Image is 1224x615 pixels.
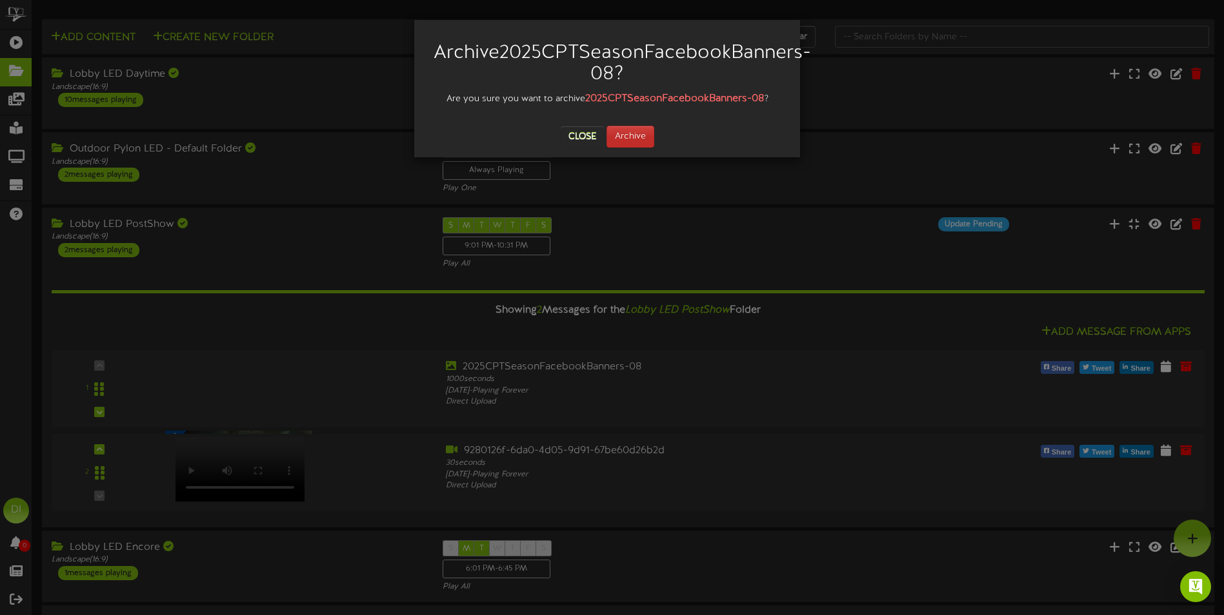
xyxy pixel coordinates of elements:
div: Open Intercom Messenger [1180,571,1211,602]
h2: Archive 2025CPTSeasonFacebookBanners-08 ? [434,43,781,85]
div: Are you sure you want to archive ? [424,92,790,106]
button: Close [561,126,604,147]
button: Archive [607,126,654,148]
strong: 2025CPTSeasonFacebookBanners-08 [585,93,764,104]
